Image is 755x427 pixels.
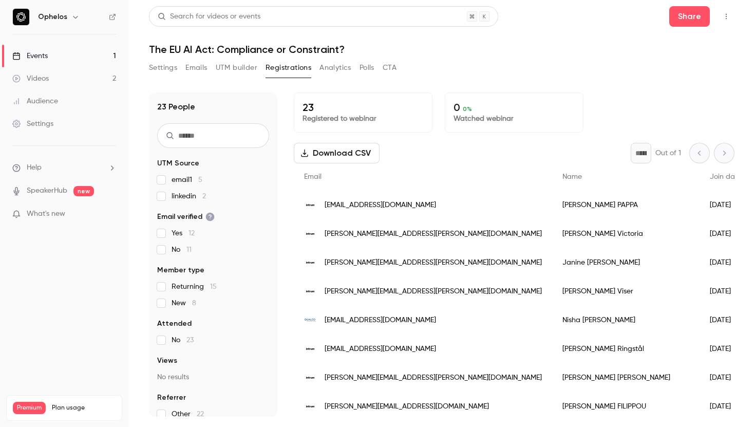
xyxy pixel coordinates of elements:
[700,392,752,421] div: [DATE]
[325,401,489,412] span: [PERSON_NAME][EMAIL_ADDRESS][DOMAIN_NAME]
[188,230,195,237] span: 12
[303,101,424,114] p: 23
[12,162,116,173] li: help-dropdown-opener
[325,344,436,355] span: [EMAIL_ADDRESS][DOMAIN_NAME]
[73,186,94,196] span: new
[552,219,700,248] div: [PERSON_NAME] Victoria
[172,298,196,308] span: New
[294,143,380,163] button: Download CSV
[149,60,177,76] button: Settings
[552,363,700,392] div: [PERSON_NAME] [PERSON_NAME]
[304,173,322,180] span: Email
[13,402,46,414] span: Premium
[157,372,269,382] p: No results
[552,306,700,335] div: Nisha [PERSON_NAME]
[700,248,752,277] div: [DATE]
[552,277,700,306] div: [PERSON_NAME] Viser
[158,11,260,22] div: Search for videos or events
[157,158,199,169] span: UTM Source
[27,185,67,196] a: SpeakerHub
[172,409,204,419] span: Other
[157,356,177,366] span: Views
[700,335,752,363] div: [DATE]
[325,373,542,383] span: [PERSON_NAME][EMAIL_ADDRESS][PERSON_NAME][DOMAIN_NAME]
[104,210,116,219] iframe: Noticeable Trigger
[172,282,217,292] span: Returning
[325,229,542,239] span: [PERSON_NAME][EMAIL_ADDRESS][PERSON_NAME][DOMAIN_NAME]
[157,158,269,419] section: facet-groups
[266,60,311,76] button: Registrations
[27,209,65,219] span: What's new
[700,219,752,248] div: [DATE]
[454,114,575,124] p: Watched webinar
[27,162,42,173] span: Help
[700,191,752,219] div: [DATE]
[304,285,316,298] img: intrum.com
[319,60,351,76] button: Analytics
[186,337,194,344] span: 23
[360,60,374,76] button: Polls
[172,245,192,255] span: No
[186,246,192,253] span: 11
[197,411,204,418] span: 22
[669,6,710,27] button: Share
[562,173,582,180] span: Name
[463,105,472,113] span: 0 %
[304,372,316,384] img: intrum.com
[655,148,681,158] p: Out of 1
[192,300,196,307] span: 8
[12,119,53,129] div: Settings
[454,101,575,114] p: 0
[172,175,202,185] span: email1
[12,51,48,61] div: Events
[710,173,742,180] span: Join date
[383,60,397,76] button: CTA
[325,286,542,297] span: [PERSON_NAME][EMAIL_ADDRESS][PERSON_NAME][DOMAIN_NAME]
[52,404,116,412] span: Plan usage
[12,73,49,84] div: Videos
[216,60,257,76] button: UTM builder
[198,176,202,183] span: 5
[172,335,194,345] span: No
[552,248,700,277] div: Janine [PERSON_NAME]
[157,319,192,329] span: Attended
[700,306,752,335] div: [DATE]
[304,400,316,413] img: gr.intrum.com
[304,343,316,355] img: intrum.com
[700,277,752,306] div: [DATE]
[172,191,206,201] span: linkedin
[38,12,67,22] h6: Ophelos
[13,9,29,25] img: Ophelos
[304,228,316,240] img: intrum.com
[157,393,186,403] span: Referrer
[304,199,316,211] img: gr.intrum.com
[303,114,424,124] p: Registered to webinar
[185,60,207,76] button: Emails
[149,43,734,55] h1: The EU AI Act: Compliance or Constraint?
[304,256,316,269] img: intrum.com
[325,200,436,211] span: [EMAIL_ADDRESS][DOMAIN_NAME]
[202,193,206,200] span: 2
[552,335,700,363] div: [PERSON_NAME] Ringstål
[172,228,195,238] span: Yes
[304,314,316,326] img: qualco.co.uk
[157,265,204,275] span: Member type
[325,315,436,326] span: [EMAIL_ADDRESS][DOMAIN_NAME]
[157,101,195,113] h1: 23 People
[210,283,217,290] span: 15
[12,96,58,106] div: Audience
[700,363,752,392] div: [DATE]
[325,257,542,268] span: [PERSON_NAME][EMAIL_ADDRESS][PERSON_NAME][DOMAIN_NAME]
[552,191,700,219] div: [PERSON_NAME] PAPPA
[157,212,215,222] span: Email verified
[552,392,700,421] div: [PERSON_NAME] FILIPPOU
